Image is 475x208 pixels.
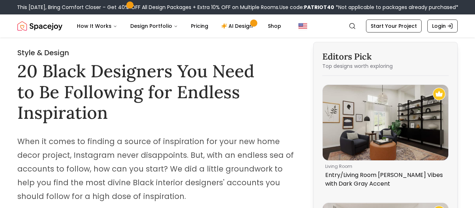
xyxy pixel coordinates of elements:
b: PATRIOT40 [304,4,334,11]
h1: 20 Black Designers You Need to Be Following for Endless Inspiration [17,61,295,123]
nav: Global [17,14,458,38]
p: living room [325,164,443,169]
img: Spacejoy Logo [17,19,62,33]
a: Login [427,19,458,32]
a: Shop [262,19,287,33]
a: Entry/Living Room Moody Vibes with Dark Gray AccentRecommended Spacejoy Design - Entry/Living Roo... [322,84,449,191]
a: Start Your Project [366,19,422,32]
a: Pricing [185,19,214,33]
span: *Not applicable to packages already purchased* [334,4,458,11]
img: Recommended Spacejoy Design - Entry/Living Room Moody Vibes with Dark Gray Accent [433,88,445,100]
h3: Editors Pick [322,51,449,62]
p: Entry/Living Room [PERSON_NAME] Vibes with Dark Gray Accent [325,171,443,188]
img: United States [298,22,307,30]
span: Use code: [279,4,334,11]
a: Spacejoy [17,19,62,33]
span: When it comes to finding a source of inspiration for your new home decor project, Instagram never... [17,136,294,202]
p: Top designs worth exploring [322,62,449,70]
a: AI Design [215,19,261,33]
button: How It Works [71,19,123,33]
nav: Main [71,19,287,33]
div: This [DATE], Bring Comfort Closer – Get 40% OFF All Design Packages + Extra 10% OFF on Multiple R... [17,4,458,11]
h2: Style & Design [17,48,295,58]
button: Design Portfolio [125,19,184,33]
img: Entry/Living Room Moody Vibes with Dark Gray Accent [323,85,448,160]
